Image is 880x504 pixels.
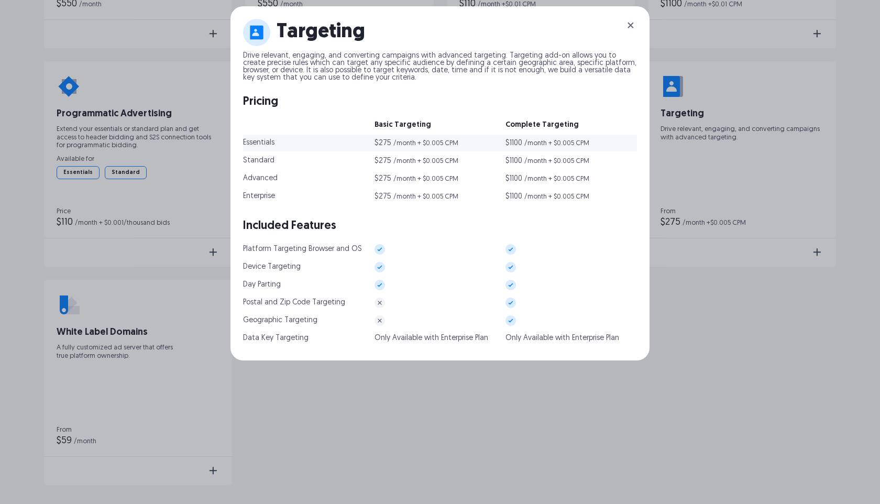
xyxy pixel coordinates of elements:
[375,176,391,183] div: $275
[505,158,522,165] div: $1100
[375,140,391,147] div: $275
[243,218,637,235] div: Included Features
[393,140,458,147] div: /month + $0.005 CPM
[393,193,458,200] div: /month + $0.005 CPM
[505,335,619,342] div: Only Available with Enterprise Plan
[375,122,506,129] div: Basic Targeting
[505,122,637,129] div: Complete Targeting
[505,140,522,147] div: $1100
[243,281,281,289] div: Day Parting
[243,299,345,306] div: Postal and Zip Code Targeting
[243,317,317,324] div: Geographic Targeting
[243,175,278,182] div: Advanced
[505,193,522,201] div: $1100
[243,52,637,82] p: Drive relevant, engaging, and converting campaigns with advanced targeting. Targeting add-on allo...
[243,335,309,342] div: Data Key Targeting
[393,158,458,165] div: /month + $0.005 CPM
[524,140,589,147] div: /month + $0.005 CPM
[375,158,391,165] div: $275
[375,193,391,201] div: $275
[243,264,301,271] div: Device Targeting
[524,193,589,200] div: /month + $0.005 CPM
[524,176,589,182] div: /month + $0.005 CPM
[277,23,365,42] h1: Targeting
[243,157,274,165] div: Standard
[393,176,458,182] div: /month + $0.005 CPM
[243,139,274,147] div: Essentials
[243,246,362,253] div: Platform Targeting Browser and OS
[524,158,589,165] div: /month + $0.005 CPM
[243,94,637,111] div: Pricing
[243,193,275,200] div: Enterprise
[375,335,488,342] div: Only Available with Enterprise Plan
[505,176,522,183] div: $1100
